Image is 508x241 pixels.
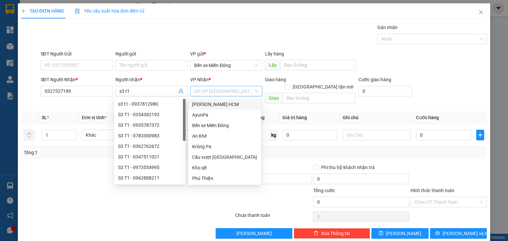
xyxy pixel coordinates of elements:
[59,18,83,23] span: [DATE] 14:10
[190,50,262,57] div: VP gửi
[430,228,487,239] button: printer[PERSON_NAME] và In
[216,228,292,239] button: [PERSON_NAME]
[265,93,282,103] span: Giao
[271,130,277,140] span: kg
[194,60,258,70] span: Bến xe Miền Đông
[192,143,257,150] div: Krông Pa
[192,101,257,108] div: [PERSON_NAME] HCM
[114,152,186,162] div: S3 T1 - 0347511021
[314,231,318,236] span: delete
[318,164,377,171] span: Phí thu hộ khách nhận trả
[282,115,307,120] span: Giá trị hàng
[178,88,184,94] span: user-add
[290,83,356,90] span: [GEOGRAPHIC_DATA] tận nơi
[188,99,261,110] div: Trần Phú HCM
[188,141,261,152] div: Krông Pa
[188,120,261,131] div: Bến xe Miền Đông
[75,9,80,14] img: icon
[188,131,261,141] div: An Khê
[265,51,284,56] span: Lấy hàng
[443,230,489,237] span: [PERSON_NAME] và In
[114,120,186,130] div: S3 T1 - 0935787372
[3,20,36,31] h2: SQ5IS2XQ
[377,25,398,30] label: Gán nhãn
[472,3,490,22] button: Close
[192,111,257,119] div: AyunPa
[24,130,34,140] button: delete
[59,46,69,57] span: xe
[24,149,196,156] div: Tổng: 1
[265,77,286,82] span: Giao hàng
[114,173,186,183] div: S3 T1 - 0962888211
[21,8,64,14] span: TẠO ĐƠN HÀNG
[188,173,261,184] div: Phú Thiện
[42,115,47,120] span: SL
[435,231,440,236] span: printer
[114,162,186,173] div: S3 T1 - 0973554995
[59,36,115,44] span: Bến xe Miền Đông
[118,153,182,160] div: S3 T1 - 0347511021
[359,77,391,82] label: Cước giao hàng
[115,76,188,83] div: Người nhận
[321,230,350,237] span: Xóa Thông tin
[340,111,413,124] th: Ghi chú
[192,122,257,129] div: Bến xe Miền Đông
[379,231,383,236] span: save
[114,109,186,120] div: S3 T1 - 0354382193
[371,228,429,239] button: save[PERSON_NAME]
[21,9,26,13] span: plus
[282,130,337,140] input: 0
[192,132,257,140] div: An Khê
[59,25,113,33] span: Gửi: 0867689538
[234,212,312,223] div: Chưa thanh toán
[343,130,411,140] input: Ghi Chú
[118,174,182,182] div: S3 T1 - 0962888211
[118,111,182,118] div: S3 T1 - 0354382193
[236,230,272,237] span: [PERSON_NAME]
[188,152,261,162] div: Cầu vượt Bình Phước
[477,132,484,138] span: plus
[359,86,412,96] input: Cước giao hàng
[188,162,261,173] div: Kho q8
[190,77,209,82] span: VP Nhận
[41,76,113,83] div: SĐT Người Nhận
[282,93,356,103] input: Dọc đường
[294,228,370,239] button: deleteXóa Thông tin
[118,121,182,129] div: S3 T1 - 0935787372
[118,132,182,139] div: S3 T1 - 0783300983
[118,143,182,150] div: S3 T1 - 0362762672
[114,141,186,152] div: S3 T1 - 0362762672
[17,5,44,15] b: Cô Hai
[82,115,106,120] span: Đơn vị tính
[386,230,421,237] span: [PERSON_NAME]
[118,100,182,108] div: s3 t1 - 0937812980
[410,188,454,193] label: Hình thức thanh toán
[192,154,257,161] div: Cầu vượt [GEOGRAPHIC_DATA]
[192,175,257,182] div: Phú Thiện
[192,164,257,171] div: Kho q8
[476,130,484,140] button: plus
[188,110,261,120] div: AyunPa
[86,130,146,140] span: Khác
[115,50,188,57] div: Người gửi
[41,50,113,57] div: SĐT Người Gửi
[265,60,280,70] span: Lấy
[478,10,484,15] span: close
[114,130,186,141] div: S3 T1 - 0783300983
[313,188,335,193] span: Tổng cước
[118,164,182,171] div: S3 T1 - 0973554995
[280,60,356,70] input: Dọc đường
[75,8,145,14] span: Yêu cầu xuất hóa đơn điện tử
[114,99,186,109] div: s3 t1 - 0937812980
[416,115,439,120] span: Cước hàng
